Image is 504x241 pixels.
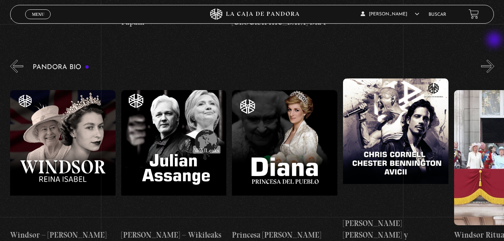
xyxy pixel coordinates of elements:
h4: Windsor – [PERSON_NAME] [10,229,116,241]
h3: Pandora Bio [33,64,89,71]
h4: Pandora Tour: Habemus Papam [121,5,227,28]
h4: Princesa [PERSON_NAME] [232,229,337,241]
span: Menu [32,12,44,17]
button: Previous [10,60,23,73]
span: [PERSON_NAME] [361,12,419,17]
a: Buscar [429,12,446,17]
button: Next [481,60,494,73]
a: View your shopping cart [469,9,479,19]
h4: Paranormal & Sobrenatural [10,11,116,23]
span: Cerrar [29,18,47,24]
h4: Pandora Tour: Conclave desde [GEOGRAPHIC_DATA] Dia 1 [232,5,337,28]
h4: [PERSON_NAME] – Wikileaks [121,229,227,241]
